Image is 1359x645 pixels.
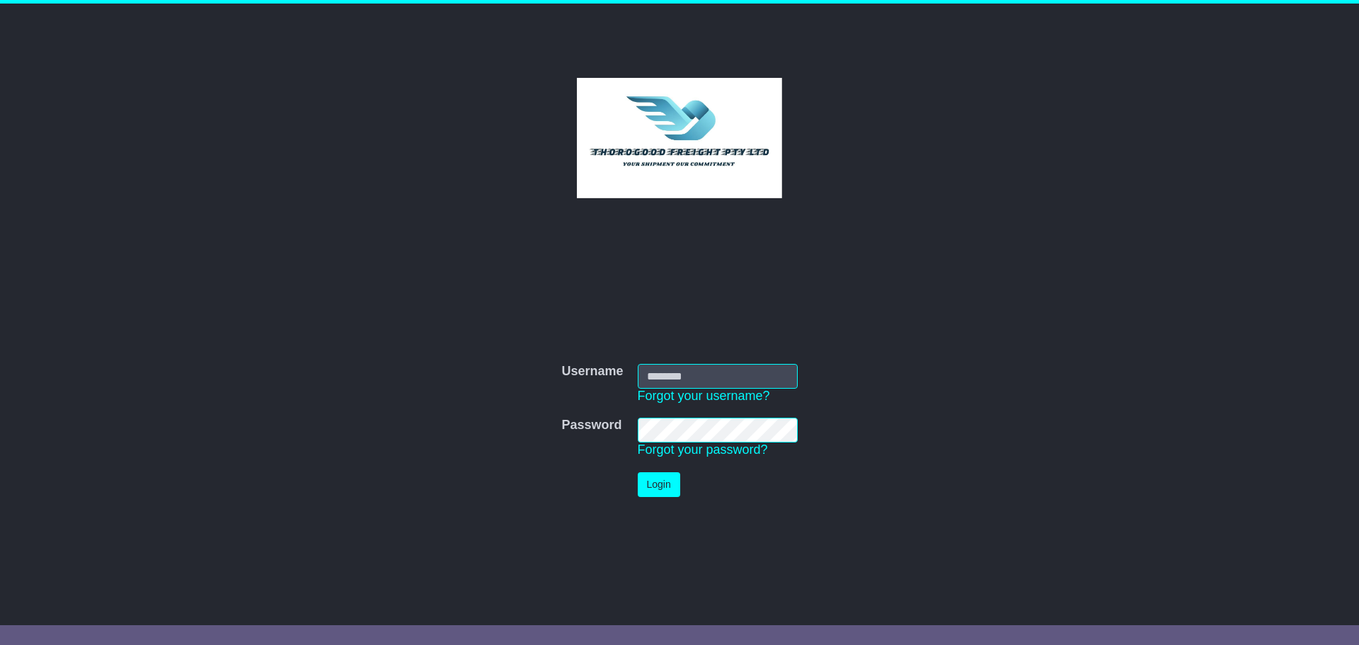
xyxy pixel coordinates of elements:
[638,389,770,403] a: Forgot your username?
[638,472,680,497] button: Login
[638,443,768,457] a: Forgot your password?
[577,78,783,198] img: Thorogood Freight Pty Ltd
[561,364,623,379] label: Username
[561,418,621,433] label: Password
